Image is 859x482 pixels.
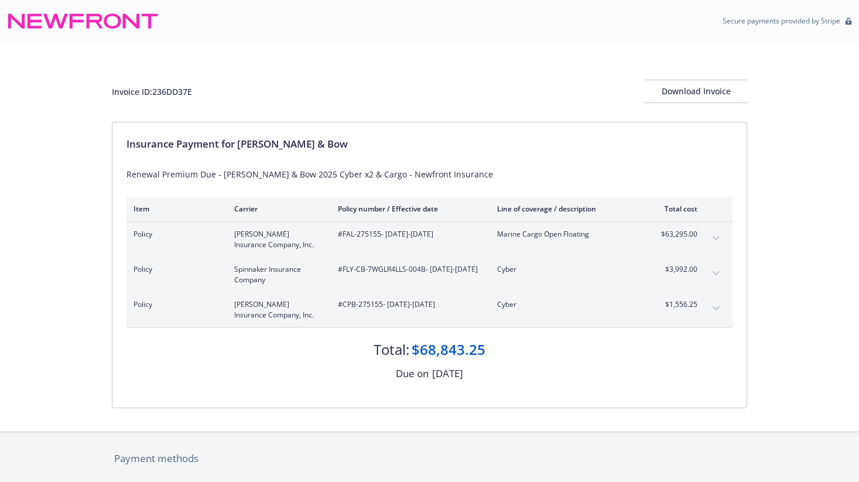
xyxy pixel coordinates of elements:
[114,451,745,466] div: Payment methods
[134,299,215,310] span: Policy
[234,299,319,320] span: [PERSON_NAME] Insurance Company, Inc.
[707,299,725,318] button: expand content
[112,86,192,98] div: Invoice ID: 236DD37E
[653,299,697,310] span: $1,556.25
[374,340,409,360] div: Total:
[412,340,485,360] div: $68,843.25
[653,264,697,275] span: $3,992.00
[234,229,319,250] span: [PERSON_NAME] Insurance Company, Inc.
[234,264,319,285] span: Spinnaker Insurance Company
[338,264,478,275] span: #FLY-CB-7WGLR4LLS-004B - [DATE]-[DATE]
[126,222,733,257] div: Policy[PERSON_NAME] Insurance Company, Inc.#FAL-275155- [DATE]-[DATE]Marine Cargo Open Floating$6...
[432,366,463,381] div: [DATE]
[497,229,635,240] span: Marine Cargo Open Floating
[645,80,747,102] div: Download Invoice
[497,299,635,310] span: Cyber
[338,229,478,240] span: #FAL-275155 - [DATE]-[DATE]
[707,264,725,283] button: expand content
[396,366,429,381] div: Due on
[126,257,733,292] div: PolicySpinnaker Insurance Company#FLY-CB-7WGLR4LLS-004B- [DATE]-[DATE]Cyber$3,992.00expand content
[653,229,697,240] span: $63,295.00
[707,229,725,248] button: expand content
[653,204,697,214] div: Total cost
[126,292,733,327] div: Policy[PERSON_NAME] Insurance Company, Inc.#CPB-275155- [DATE]-[DATE]Cyber$1,556.25expand content
[134,229,215,240] span: Policy
[134,204,215,214] div: Item
[497,204,635,214] div: Line of coverage / description
[645,80,747,103] button: Download Invoice
[723,16,840,26] p: Secure payments provided by Stripe
[497,264,635,275] span: Cyber
[234,204,319,214] div: Carrier
[126,136,733,152] div: Insurance Payment for [PERSON_NAME] & Bow
[338,204,478,214] div: Policy number / Effective date
[126,168,733,180] div: Renewal Premium Due - [PERSON_NAME] & Bow 2025 Cyber x2 & Cargo - Newfront Insurance
[134,264,215,275] span: Policy
[338,299,478,310] span: #CPB-275155 - [DATE]-[DATE]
